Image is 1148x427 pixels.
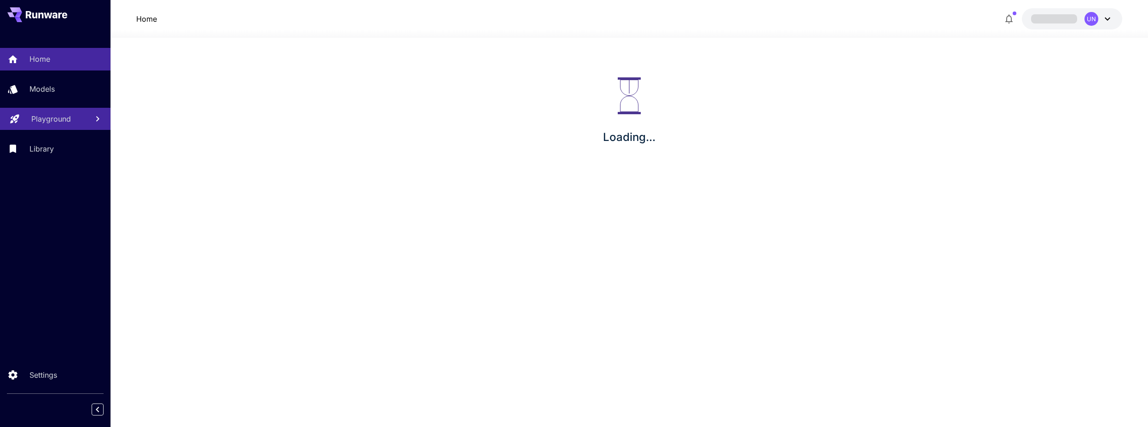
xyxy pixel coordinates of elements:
[31,113,71,124] p: Playground
[603,129,655,146] p: Loading...
[1022,8,1122,29] button: UN
[29,369,57,380] p: Settings
[29,83,55,94] p: Models
[29,143,54,154] p: Library
[136,13,157,24] a: Home
[92,404,104,415] button: Collapse sidebar
[99,401,110,418] div: Collapse sidebar
[136,13,157,24] nav: breadcrumb
[29,53,50,64] p: Home
[1084,12,1098,26] div: UN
